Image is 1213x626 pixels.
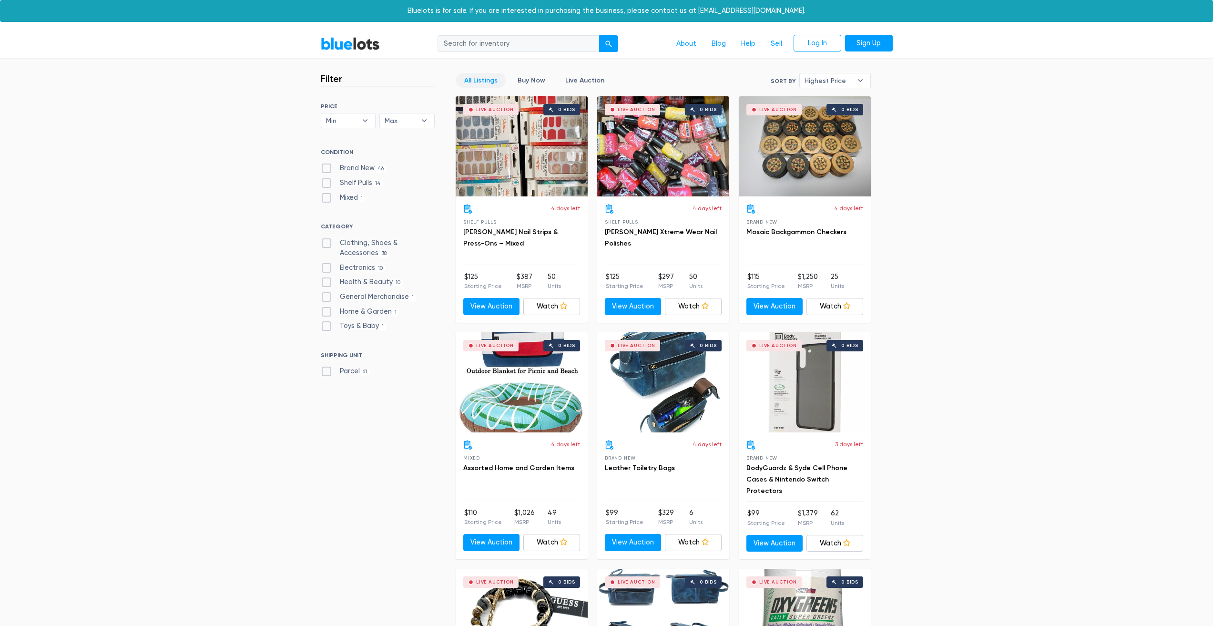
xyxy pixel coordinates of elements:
p: Units [831,282,844,290]
p: Starting Price [464,282,502,290]
p: Units [548,518,561,526]
li: $110 [464,508,502,527]
span: 10 [375,265,386,272]
div: 0 bids [700,107,717,112]
div: 0 bids [558,107,575,112]
p: MSRP [798,519,818,527]
div: Live Auction [476,107,514,112]
label: Sort By [771,77,795,85]
span: Mixed [463,455,480,461]
span: 61 [360,369,370,376]
a: View Auction [746,298,803,315]
a: Live Auction [557,73,612,88]
span: Shelf Pulls [463,219,497,225]
div: 0 bids [700,580,717,585]
span: Highest Price [805,73,852,88]
h6: CONDITION [321,149,435,159]
span: 1 [409,294,417,301]
li: 49 [548,508,561,527]
a: Mosaic Backgammon Checkers [746,228,846,236]
span: Shelf Pulls [605,219,638,225]
p: Units [689,518,703,526]
li: $329 [658,508,674,527]
b: ▾ [414,113,434,128]
span: Min [326,113,357,128]
p: 4 days left [693,440,722,449]
a: BodyGuardz & Syde Cell Phone Cases & Nintendo Switch Protectors [746,464,847,495]
h3: Filter [321,73,342,84]
p: MSRP [798,282,818,290]
p: Units [831,519,844,527]
label: Home & Garden [321,307,400,317]
span: Max [385,113,416,128]
p: 4 days left [551,204,580,213]
h6: SHIPPING UNIT [321,352,435,362]
p: Starting Price [747,282,785,290]
span: 10 [393,279,404,287]
b: ▾ [355,113,375,128]
span: 1 [358,195,366,202]
span: Brand New [746,219,777,225]
div: 0 bids [841,580,858,585]
label: Electronics [321,263,386,273]
a: Assorted Home and Garden Items [463,464,574,472]
a: Sell [763,35,790,53]
label: Mixed [321,193,366,203]
a: Live Auction 0 bids [739,332,871,432]
div: 0 bids [841,343,858,348]
li: $297 [658,272,674,291]
span: 1 [392,308,400,316]
div: Live Auction [759,580,797,585]
p: 4 days left [693,204,722,213]
a: Live Auction 0 bids [456,96,588,196]
span: 1 [379,323,387,331]
li: $1,250 [798,272,818,291]
div: Live Auction [476,580,514,585]
li: 62 [831,508,844,527]
a: View Auction [605,534,662,551]
label: Parcel [321,366,370,377]
p: 4 days left [834,204,863,213]
label: Clothing, Shoes & Accessories [321,238,435,258]
div: Live Auction [759,107,797,112]
a: Leather Toiletry Bags [605,464,675,472]
p: 4 days left [551,440,580,449]
a: Watch [806,298,863,315]
a: View Auction [746,535,803,552]
li: $1,379 [798,508,818,527]
p: 3 days left [835,440,863,449]
label: General Merchandise [321,292,417,302]
li: 25 [831,272,844,291]
p: MSRP [658,518,674,526]
h6: CATEGORY [321,223,435,234]
li: $99 [747,508,785,527]
input: Search for inventory [438,35,600,52]
a: [PERSON_NAME] Xtreme Wear Nail Polishes [605,228,717,247]
a: Live Auction 0 bids [597,96,729,196]
label: Health & Beauty [321,277,404,287]
div: 0 bids [841,107,858,112]
a: Help [734,35,763,53]
div: 0 bids [558,343,575,348]
label: Brand New [321,163,387,174]
span: 14 [372,180,384,187]
p: MSRP [517,282,532,290]
p: Units [548,282,561,290]
a: [PERSON_NAME] Nail Strips & Press-Ons – Mixed [463,228,558,247]
p: Starting Price [606,518,643,526]
a: Live Auction 0 bids [739,96,871,196]
b: ▾ [850,73,870,88]
li: $1,026 [514,508,535,527]
a: Buy Now [510,73,553,88]
a: Blog [704,35,734,53]
li: $125 [464,272,502,291]
span: 46 [375,165,387,173]
label: Shelf Pulls [321,178,384,188]
a: View Auction [463,534,520,551]
a: About [669,35,704,53]
p: MSRP [658,282,674,290]
div: 0 bids [558,580,575,585]
a: View Auction [605,298,662,315]
a: BlueLots [321,37,380,51]
li: $115 [747,272,785,291]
